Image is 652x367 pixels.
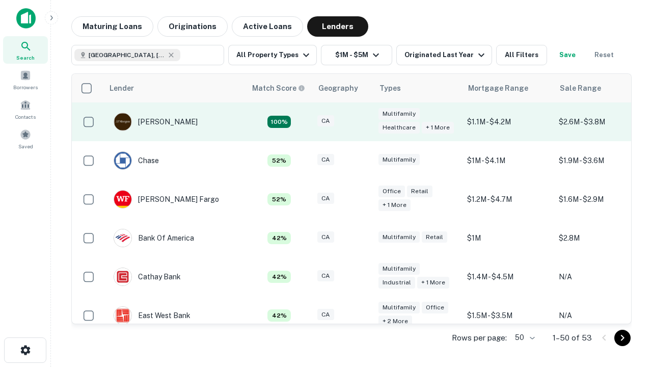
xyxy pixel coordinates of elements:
[462,74,554,102] th: Mortgage Range
[114,113,198,131] div: [PERSON_NAME]
[3,95,48,123] a: Contacts
[417,277,449,289] div: + 1 more
[16,8,36,29] img: capitalize-icon.png
[246,74,312,102] th: Capitalize uses an advanced AI algorithm to match your search with the best lender. The match sco...
[462,257,554,296] td: $1.4M - $4.5M
[554,219,645,257] td: $2.8M
[318,82,358,94] div: Geography
[553,332,592,344] p: 1–50 of 53
[378,154,420,166] div: Multifamily
[114,229,131,247] img: picture
[114,229,194,247] div: Bank Of America
[378,263,420,275] div: Multifamily
[317,231,334,243] div: CA
[114,113,131,130] img: picture
[496,45,547,65] button: All Filters
[422,122,454,134] div: + 1 more
[422,231,447,243] div: Retail
[317,193,334,204] div: CA
[312,74,373,102] th: Geography
[317,115,334,127] div: CA
[588,45,620,65] button: Reset
[18,142,33,150] span: Saved
[114,268,181,286] div: Cathay Bank
[452,332,507,344] p: Rows per page:
[114,191,131,208] img: picture
[378,122,420,134] div: Healthcare
[404,49,487,61] div: Originated Last Year
[317,270,334,282] div: CA
[13,83,38,91] span: Borrowers
[601,253,652,302] iframe: Chat Widget
[396,45,492,65] button: Originated Last Year
[468,82,528,94] div: Mortgage Range
[71,16,153,37] button: Maturing Loans
[462,219,554,257] td: $1M
[267,116,291,128] div: Matching Properties: 17, hasApolloMatch: undefined
[252,83,305,94] div: Capitalize uses an advanced AI algorithm to match your search with the best lender. The match sco...
[252,83,303,94] h6: Match Score
[462,296,554,335] td: $1.5M - $3.5M
[114,151,159,170] div: Chase
[3,125,48,152] a: Saved
[554,74,645,102] th: Sale Range
[317,154,334,166] div: CA
[103,74,246,102] th: Lender
[267,193,291,205] div: Matching Properties: 5, hasApolloMatch: undefined
[114,268,131,285] img: picture
[407,186,432,197] div: Retail
[267,309,291,322] div: Matching Properties: 4, hasApolloMatch: undefined
[267,271,291,283] div: Matching Properties: 4, hasApolloMatch: undefined
[378,231,420,243] div: Multifamily
[551,45,584,65] button: Save your search to get updates of matches that match your search criteria.
[114,306,191,325] div: East West Bank
[378,302,420,313] div: Multifamily
[378,186,405,197] div: Office
[554,102,645,141] td: $2.6M - $3.8M
[89,50,165,60] span: [GEOGRAPHIC_DATA], [GEOGRAPHIC_DATA], [GEOGRAPHIC_DATA]
[378,277,415,289] div: Industrial
[321,45,392,65] button: $1M - $5M
[307,16,368,37] button: Lenders
[462,180,554,219] td: $1.2M - $4.7M
[114,307,131,324] img: picture
[378,316,412,327] div: + 2 more
[554,257,645,296] td: N/A
[114,190,219,208] div: [PERSON_NAME] Fargo
[378,108,420,120] div: Multifamily
[373,74,462,102] th: Types
[378,199,411,211] div: + 1 more
[554,296,645,335] td: N/A
[554,180,645,219] td: $1.6M - $2.9M
[3,66,48,93] a: Borrowers
[3,36,48,64] a: Search
[317,309,334,321] div: CA
[15,113,36,121] span: Contacts
[232,16,303,37] button: Active Loans
[554,141,645,180] td: $1.9M - $3.6M
[511,330,536,345] div: 50
[379,82,401,94] div: Types
[114,152,131,169] img: picture
[267,154,291,167] div: Matching Properties: 5, hasApolloMatch: undefined
[16,54,35,62] span: Search
[267,232,291,244] div: Matching Properties: 4, hasApolloMatch: undefined
[228,45,317,65] button: All Property Types
[560,82,601,94] div: Sale Range
[110,82,134,94] div: Lender
[462,141,554,180] td: $1M - $4.1M
[462,102,554,141] td: $1.1M - $4.2M
[614,330,631,346] button: Go to next page
[157,16,228,37] button: Originations
[422,302,448,313] div: Office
